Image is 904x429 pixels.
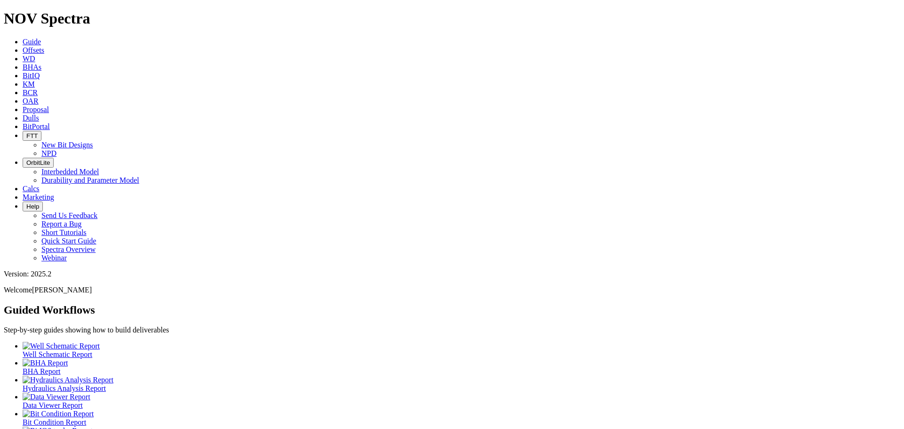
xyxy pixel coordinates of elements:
a: Short Tutorials [41,228,87,236]
a: Marketing [23,193,54,201]
a: Quick Start Guide [41,237,96,245]
img: Bit Condition Report [23,410,94,418]
span: BHA Report [23,367,60,375]
a: Calcs [23,185,40,193]
span: OrbitLite [26,159,50,166]
span: Well Schematic Report [23,350,92,358]
a: Durability and Parameter Model [41,176,139,184]
a: WD [23,55,35,63]
button: OrbitLite [23,158,54,168]
h2: Guided Workflows [4,304,900,316]
a: New Bit Designs [41,141,93,149]
h1: NOV Spectra [4,10,900,27]
a: Hydraulics Analysis Report Hydraulics Analysis Report [23,376,900,392]
img: Well Schematic Report [23,342,100,350]
span: Bit Condition Report [23,418,86,426]
img: Hydraulics Analysis Report [23,376,113,384]
a: Interbedded Model [41,168,99,176]
a: KM [23,80,35,88]
a: BCR [23,89,38,97]
img: Data Viewer Report [23,393,90,401]
button: Help [23,202,43,211]
div: Version: 2025.2 [4,270,900,278]
span: FTT [26,132,38,139]
a: Well Schematic Report Well Schematic Report [23,342,900,358]
a: BHAs [23,63,41,71]
a: Proposal [23,105,49,113]
a: Dulls [23,114,39,122]
p: Welcome [4,286,900,294]
a: Webinar [41,254,67,262]
a: BitIQ [23,72,40,80]
span: [PERSON_NAME] [32,286,92,294]
a: Data Viewer Report Data Viewer Report [23,393,900,409]
a: Spectra Overview [41,245,96,253]
a: BitPortal [23,122,50,130]
span: Data Viewer Report [23,401,83,409]
img: BHA Report [23,359,68,367]
a: OAR [23,97,39,105]
a: Send Us Feedback [41,211,97,219]
span: Help [26,203,39,210]
a: Offsets [23,46,44,54]
a: Report a Bug [41,220,81,228]
a: NPD [41,149,56,157]
p: Step-by-step guides showing how to build deliverables [4,326,900,334]
span: Hydraulics Analysis Report [23,384,106,392]
a: Bit Condition Report Bit Condition Report [23,410,900,426]
a: Guide [23,38,41,46]
button: FTT [23,131,41,141]
a: BHA Report BHA Report [23,359,900,375]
